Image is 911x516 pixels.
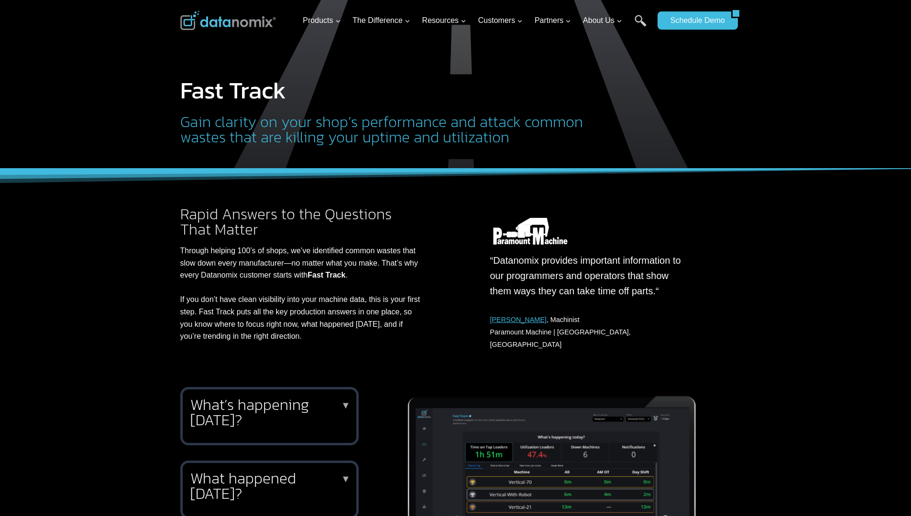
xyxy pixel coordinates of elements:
[341,402,351,408] p: ▼
[478,14,523,27] span: Customers
[635,15,647,36] a: Search
[583,14,622,27] span: About Us
[341,475,351,482] p: ▼
[190,471,345,501] h2: What happened [DATE]?
[303,14,340,27] span: Products
[180,114,599,145] h2: Gain clarity on your shop’s performance and attack common wastes that are killing your uptime and...
[180,245,425,343] p: Through helping 100’s of shops, we’ve identified common wastes that slow down every manufacturer—...
[422,14,466,27] span: Resources
[658,11,731,30] a: Schedule Demo
[180,206,425,237] h2: Rapid Answers to the Questions That Matter
[190,397,345,428] h2: What’s happening [DATE]?
[490,314,681,351] p: Paramount Machine | [GEOGRAPHIC_DATA], [GEOGRAPHIC_DATA]
[299,5,653,36] nav: Primary Navigation
[490,316,580,323] span: , Machinist
[486,218,574,245] img: Datanomix Customer - Paramount Machine
[535,14,571,27] span: Partners
[307,271,345,279] strong: Fast Track
[180,78,599,102] h1: Fast Track
[352,14,410,27] span: The Difference
[180,11,276,30] img: Datanomix
[490,316,547,323] a: [PERSON_NAME]
[490,253,681,299] p: “Datanomix provides important information to our programmers and operators that show them ways th...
